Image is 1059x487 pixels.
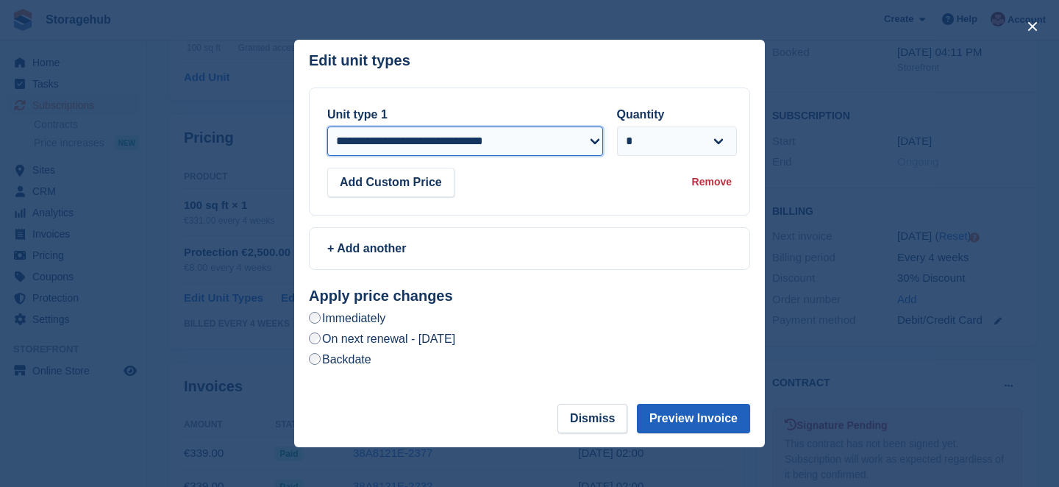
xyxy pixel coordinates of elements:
[309,288,453,304] strong: Apply price changes
[327,168,454,197] button: Add Custom Price
[309,352,371,367] label: Backdate
[309,353,321,365] input: Backdate
[692,174,732,190] div: Remove
[1021,15,1044,38] button: close
[617,108,665,121] label: Quantity
[309,310,385,326] label: Immediately
[309,52,410,69] p: Edit unit types
[309,312,321,324] input: Immediately
[309,333,321,344] input: On next renewal - [DATE]
[637,404,750,433] button: Preview Invoice
[327,240,732,257] div: + Add another
[309,331,455,346] label: On next renewal - [DATE]
[327,108,388,121] label: Unit type 1
[309,227,750,270] a: + Add another
[557,404,627,433] button: Dismiss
